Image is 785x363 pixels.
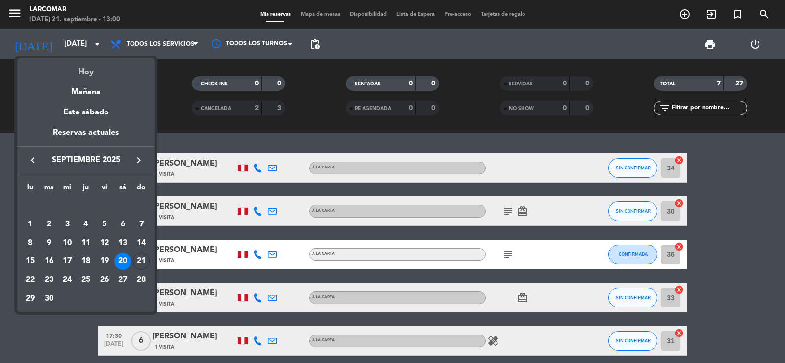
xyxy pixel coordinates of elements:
div: Hoy [17,58,155,79]
td: SEP. [21,196,151,215]
td: 19 de septiembre de 2025 [95,252,114,271]
div: 17 [59,253,76,270]
div: 14 [133,235,150,251]
td: 3 de septiembre de 2025 [58,215,77,234]
div: 1 [22,216,39,233]
td: 2 de septiembre de 2025 [40,215,58,234]
div: 4 [78,216,94,233]
div: 11 [78,235,94,251]
div: 12 [96,235,113,251]
td: 6 de septiembre de 2025 [114,215,132,234]
td: 17 de septiembre de 2025 [58,252,77,271]
td: 26 de septiembre de 2025 [95,271,114,289]
div: 3 [59,216,76,233]
td: 25 de septiembre de 2025 [77,271,95,289]
th: miércoles [58,182,77,197]
button: keyboard_arrow_right [130,154,148,167]
td: 30 de septiembre de 2025 [40,289,58,308]
th: sábado [114,182,132,197]
th: viernes [95,182,114,197]
div: 18 [78,253,94,270]
td: 13 de septiembre de 2025 [114,234,132,252]
td: 15 de septiembre de 2025 [21,252,40,271]
div: 29 [22,290,39,307]
div: 20 [114,253,131,270]
div: 26 [96,272,113,288]
td: 16 de septiembre de 2025 [40,252,58,271]
div: Este sábado [17,99,155,126]
div: 28 [133,272,150,288]
div: 22 [22,272,39,288]
div: 16 [41,253,57,270]
td: 27 de septiembre de 2025 [114,271,132,289]
i: keyboard_arrow_left [27,154,39,166]
div: 5 [96,216,113,233]
th: jueves [77,182,95,197]
div: Reservas actuales [17,126,155,146]
div: 19 [96,253,113,270]
div: 30 [41,290,57,307]
div: 8 [22,235,39,251]
div: 2 [41,216,57,233]
td: 7 de septiembre de 2025 [132,215,151,234]
div: 15 [22,253,39,270]
th: martes [40,182,58,197]
div: 9 [41,235,57,251]
td: 8 de septiembre de 2025 [21,234,40,252]
td: 29 de septiembre de 2025 [21,289,40,308]
td: 11 de septiembre de 2025 [77,234,95,252]
div: 27 [114,272,131,288]
div: 10 [59,235,76,251]
i: keyboard_arrow_right [133,154,145,166]
div: 23 [41,272,57,288]
td: 9 de septiembre de 2025 [40,234,58,252]
div: 6 [114,216,131,233]
td: 5 de septiembre de 2025 [95,215,114,234]
div: 21 [133,253,150,270]
div: 24 [59,272,76,288]
td: 14 de septiembre de 2025 [132,234,151,252]
td: 4 de septiembre de 2025 [77,215,95,234]
td: 28 de septiembre de 2025 [132,271,151,289]
span: septiembre 2025 [42,154,130,167]
td: 24 de septiembre de 2025 [58,271,77,289]
td: 22 de septiembre de 2025 [21,271,40,289]
td: 23 de septiembre de 2025 [40,271,58,289]
div: Mañana [17,79,155,99]
td: 18 de septiembre de 2025 [77,252,95,271]
td: 12 de septiembre de 2025 [95,234,114,252]
td: 1 de septiembre de 2025 [21,215,40,234]
td: 10 de septiembre de 2025 [58,234,77,252]
th: lunes [21,182,40,197]
th: domingo [132,182,151,197]
button: keyboard_arrow_left [24,154,42,167]
td: 20 de septiembre de 2025 [114,252,132,271]
div: 25 [78,272,94,288]
td: 21 de septiembre de 2025 [132,252,151,271]
div: 13 [114,235,131,251]
div: 7 [133,216,150,233]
